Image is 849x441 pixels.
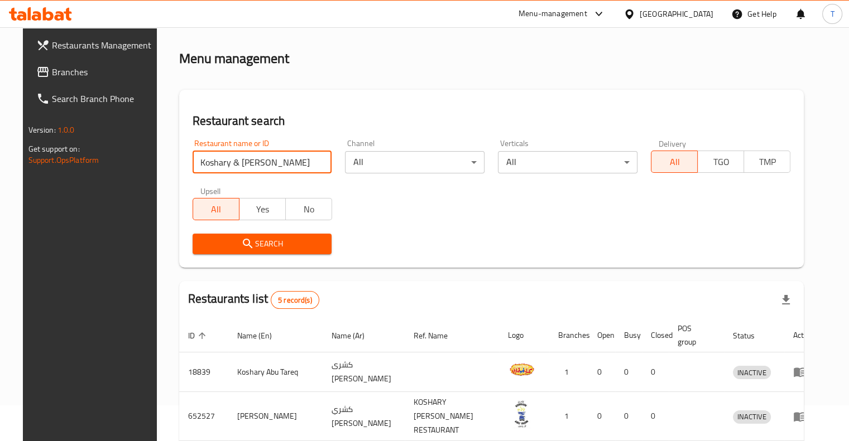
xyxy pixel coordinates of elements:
[508,400,536,428] img: Koshary Abu Yasin
[744,151,790,173] button: TMP
[659,139,687,147] label: Delivery
[549,318,588,352] th: Branches
[773,287,799,313] div: Export file
[588,352,615,392] td: 0
[188,290,319,309] h2: Restaurants list
[228,352,323,392] td: Koshary Abu Tareq
[642,392,669,441] td: 0
[588,392,615,441] td: 0
[27,85,165,112] a: Search Branch Phone
[179,352,228,392] td: 18839
[642,352,669,392] td: 0
[198,201,235,217] span: All
[244,201,281,217] span: Yes
[651,151,698,173] button: All
[498,151,637,173] div: All
[332,329,379,342] span: Name (Ar)
[414,329,462,342] span: Ref. Name
[615,318,642,352] th: Busy
[640,8,713,20] div: [GEOGRAPHIC_DATA]
[749,154,786,170] span: TMP
[733,366,771,379] span: INACTIVE
[179,50,289,67] h2: Menu management
[697,151,744,173] button: TGO
[239,198,286,220] button: Yes
[549,392,588,441] td: 1
[678,322,711,348] span: POS group
[193,113,791,129] h2: Restaurant search
[57,123,75,137] span: 1.0.0
[519,7,587,21] div: Menu-management
[323,392,405,441] td: كشري [PERSON_NAME]
[508,356,536,384] img: Koshary Abu Tareq
[28,153,99,167] a: Support.OpsPlatform
[405,392,499,441] td: KOSHARY [PERSON_NAME] RESTAURANT
[642,318,669,352] th: Closed
[733,366,771,379] div: INACTIVE
[793,365,814,379] div: Menu
[202,237,323,251] span: Search
[549,352,588,392] td: 1
[193,198,239,220] button: All
[28,142,80,156] span: Get support on:
[28,123,56,137] span: Version:
[499,318,549,352] th: Logo
[793,410,814,423] div: Menu
[830,8,834,20] span: T
[656,154,693,170] span: All
[237,329,286,342] span: Name (En)
[290,201,328,217] span: No
[733,410,771,423] span: INACTIVE
[615,392,642,441] td: 0
[615,352,642,392] td: 0
[345,151,485,173] div: All
[784,318,823,352] th: Action
[27,32,165,59] a: Restaurants Management
[271,295,319,306] span: 5 record(s)
[588,318,615,352] th: Open
[271,291,319,309] div: Total records count
[52,38,156,52] span: Restaurants Management
[228,392,323,441] td: [PERSON_NAME]
[733,329,769,342] span: Status
[179,392,228,441] td: 652527
[52,65,156,79] span: Branches
[193,234,332,254] button: Search
[200,187,221,195] label: Upsell
[188,329,209,342] span: ID
[193,151,332,173] input: Search for restaurant name or ID..
[285,198,332,220] button: No
[702,154,740,170] span: TGO
[323,352,405,392] td: كشرى [PERSON_NAME]
[27,59,165,85] a: Branches
[52,92,156,105] span: Search Branch Phone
